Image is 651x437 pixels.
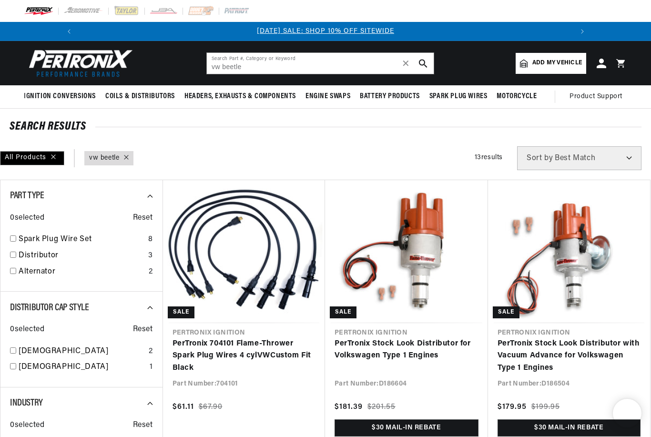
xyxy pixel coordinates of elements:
span: 0 selected [10,324,44,336]
img: Pertronix [24,47,133,80]
div: SEARCH RESULTS [10,122,641,132]
summary: Headers, Exhausts & Components [180,85,301,108]
span: Reset [133,212,153,224]
span: 13 results [475,154,503,161]
a: [DATE] SALE: SHOP 10% OFF SITEWIDE [257,28,394,35]
a: PerTronix Stock Look Distributor for Volkswagen Type 1 Engines [335,338,478,362]
button: Translation missing: en.sections.announcements.next_announcement [573,22,592,41]
summary: Battery Products [355,85,425,108]
a: PerTronix Stock Look Distributor with Vacuum Advance for Volkswagen Type 1 Engines [498,338,641,375]
a: Distributor [19,250,144,262]
a: Add my vehicle [516,53,586,74]
summary: Motorcycle [492,85,541,108]
a: [DEMOGRAPHIC_DATA] [19,346,145,358]
span: 0 selected [10,419,44,432]
span: Reset [133,419,153,432]
span: Engine Swaps [305,91,350,102]
span: Reset [133,324,153,336]
span: Sort by [527,154,553,162]
span: Distributor Cap Style [10,303,89,313]
input: Search Part #, Category or Keyword [207,53,434,74]
span: Part Type [10,191,44,201]
a: PerTronix 704101 Flame-Thrower Spark Plug Wires 4 cylVWCustom Fit Black [173,338,316,375]
summary: Engine Swaps [301,85,355,108]
div: 1 of 3 [79,26,573,37]
div: 8 [148,234,153,246]
span: Spark Plug Wires [429,91,488,102]
span: 0 selected [10,212,44,224]
span: Coils & Distributors [105,91,175,102]
span: Product Support [570,91,622,102]
div: 3 [148,250,153,262]
div: Announcement [79,26,573,37]
span: Headers, Exhausts & Components [184,91,296,102]
a: [DEMOGRAPHIC_DATA] [19,361,146,374]
summary: Product Support [570,85,627,108]
span: Industry [10,398,43,408]
div: 2 [149,346,153,358]
button: search button [413,53,434,74]
a: vw beetle [89,153,119,163]
summary: Ignition Conversions [24,85,101,108]
select: Sort by [517,146,641,170]
div: 1 [150,361,153,374]
summary: Coils & Distributors [101,85,180,108]
div: 2 [149,266,153,278]
span: Motorcycle [497,91,537,102]
a: Alternator [19,266,145,278]
span: Battery Products [360,91,420,102]
button: Translation missing: en.sections.announcements.previous_announcement [60,22,79,41]
span: Add my vehicle [532,59,582,68]
summary: Spark Plug Wires [425,85,492,108]
a: Spark Plug Wire Set [19,234,144,246]
span: Ignition Conversions [24,91,96,102]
